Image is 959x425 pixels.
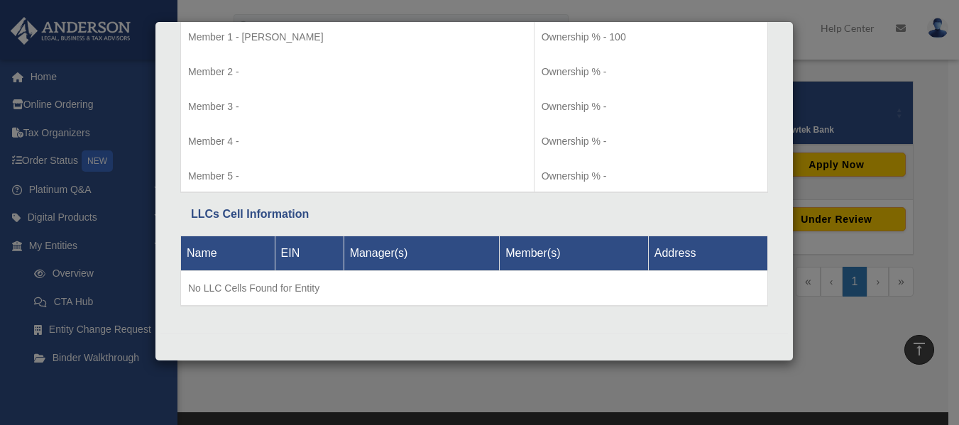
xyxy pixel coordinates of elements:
[188,167,527,185] p: Member 5 -
[500,236,649,271] th: Member(s)
[542,28,760,46] p: Ownership % - 100
[191,204,757,224] div: LLCs Cell Information
[542,133,760,150] p: Ownership % -
[542,63,760,81] p: Ownership % -
[181,271,768,307] td: No LLC Cells Found for Entity
[181,236,275,271] th: Name
[188,133,527,150] p: Member 4 -
[648,236,767,271] th: Address
[344,236,500,271] th: Manager(s)
[542,167,760,185] p: Ownership % -
[188,63,527,81] p: Member 2 -
[542,98,760,116] p: Ownership % -
[188,98,527,116] p: Member 3 -
[188,28,527,46] p: Member 1 - [PERSON_NAME]
[275,236,344,271] th: EIN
